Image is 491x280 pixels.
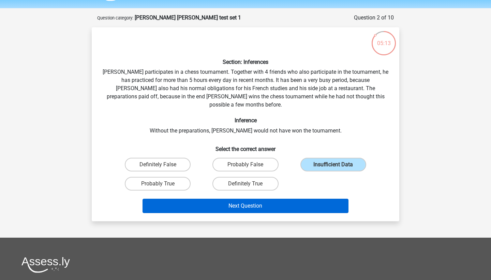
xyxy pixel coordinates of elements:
[103,59,388,65] h6: Section: Inferences
[103,117,388,124] h6: Inference
[354,14,394,22] div: Question 2 of 10
[143,199,349,213] button: Next Question
[97,15,133,20] small: Question category:
[103,140,388,152] h6: Select the correct answer
[212,177,278,191] label: Definitely True
[300,158,366,171] label: Insufficient Data
[135,14,241,21] strong: [PERSON_NAME] [PERSON_NAME] test set 1
[125,158,191,171] label: Definitely False
[125,177,191,191] label: Probably True
[212,158,278,171] label: Probably False
[94,33,397,216] div: [PERSON_NAME] participates in a chess tournament. Together with 4 friends who also participate in...
[371,30,397,47] div: 05:13
[21,257,70,273] img: Assessly logo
